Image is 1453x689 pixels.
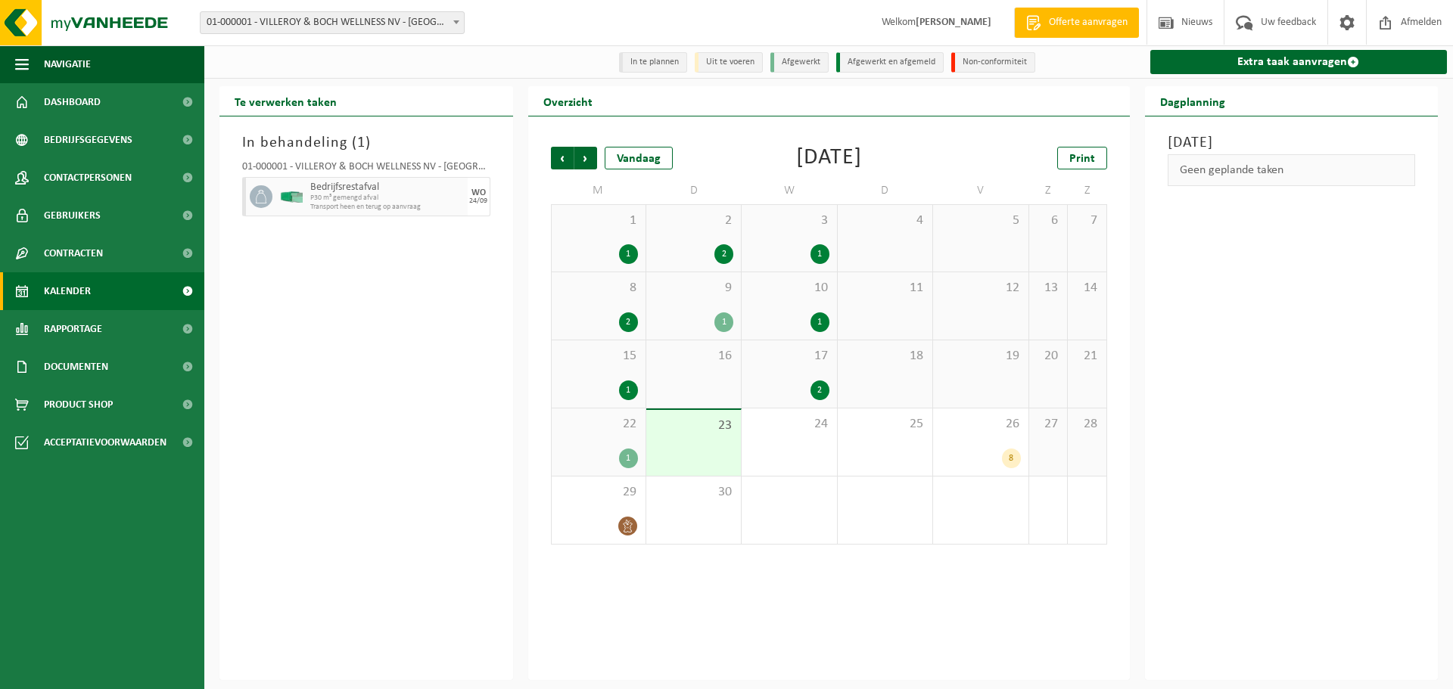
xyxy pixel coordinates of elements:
[941,280,1020,296] span: 12
[551,177,646,204] td: M
[44,197,101,234] span: Gebruikers
[654,280,733,296] span: 9
[749,416,829,433] span: 24
[1037,213,1059,229] span: 6
[845,280,925,296] span: 11
[1075,280,1098,296] span: 14
[714,244,733,264] div: 2
[200,11,465,34] span: 01-000001 - VILLEROY & BOCH WELLNESS NV - ROESELARE
[559,348,638,365] span: 15
[471,188,486,197] div: WO
[559,484,638,501] span: 29
[242,162,490,177] div: 01-000001 - VILLEROY & BOCH WELLNESS NV - [GEOGRAPHIC_DATA]
[44,348,108,386] span: Documenten
[201,12,464,33] span: 01-000001 - VILLEROY & BOCH WELLNESS NV - ROESELARE
[280,191,303,203] img: HK-XP-30-GN-00
[695,52,763,73] li: Uit te voeren
[219,86,352,116] h2: Te verwerken taken
[838,177,933,204] td: D
[619,448,638,468] div: 1
[619,52,687,73] li: In te plannen
[44,45,91,83] span: Navigatie
[1068,177,1106,204] td: Z
[551,147,574,169] span: Vorige
[749,280,829,296] span: 10
[714,312,733,332] div: 1
[951,52,1035,73] li: Non-conformiteit
[44,386,113,424] span: Product Shop
[1057,147,1107,169] a: Print
[619,380,638,400] div: 1
[845,348,925,365] span: 18
[1075,348,1098,365] span: 21
[559,213,638,229] span: 1
[528,86,608,116] h2: Overzicht
[941,348,1020,365] span: 19
[44,159,132,197] span: Contactpersonen
[310,194,464,203] span: P30 m³ gemengd afval
[646,177,742,204] td: D
[845,213,925,229] span: 4
[574,147,597,169] span: Volgende
[469,197,487,205] div: 24/09
[811,312,829,332] div: 1
[916,17,991,28] strong: [PERSON_NAME]
[1037,416,1059,433] span: 27
[1037,348,1059,365] span: 20
[310,182,464,194] span: Bedrijfsrestafval
[654,417,733,434] span: 23
[619,312,638,332] div: 2
[1069,153,1095,165] span: Print
[654,213,733,229] span: 2
[44,121,132,159] span: Bedrijfsgegevens
[310,203,464,212] span: Transport heen en terug op aanvraag
[242,132,490,154] h3: In behandeling ( )
[619,244,638,264] div: 1
[1168,154,1416,186] div: Geen geplande taken
[811,380,829,400] div: 2
[1029,177,1068,204] td: Z
[1002,448,1021,468] div: 8
[1075,416,1098,433] span: 28
[559,280,638,296] span: 8
[770,52,829,73] li: Afgewerkt
[749,213,829,229] span: 3
[811,244,829,264] div: 1
[1150,50,1448,74] a: Extra taak aanvragen
[836,52,944,73] li: Afgewerkt en afgemeld
[44,424,166,461] span: Acceptatievoorwaarden
[749,348,829,365] span: 17
[44,83,101,121] span: Dashboard
[44,310,102,348] span: Rapportage
[933,177,1028,204] td: V
[1145,86,1240,116] h2: Dagplanning
[44,234,103,272] span: Contracten
[605,147,673,169] div: Vandaag
[1014,8,1139,38] a: Offerte aanvragen
[654,348,733,365] span: 16
[559,416,638,433] span: 22
[1168,132,1416,154] h3: [DATE]
[1075,213,1098,229] span: 7
[742,177,837,204] td: W
[941,416,1020,433] span: 26
[1037,280,1059,296] span: 13
[654,484,733,501] span: 30
[44,272,91,310] span: Kalender
[1045,15,1131,30] span: Offerte aanvragen
[357,135,366,151] span: 1
[796,147,862,169] div: [DATE]
[941,213,1020,229] span: 5
[845,416,925,433] span: 25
